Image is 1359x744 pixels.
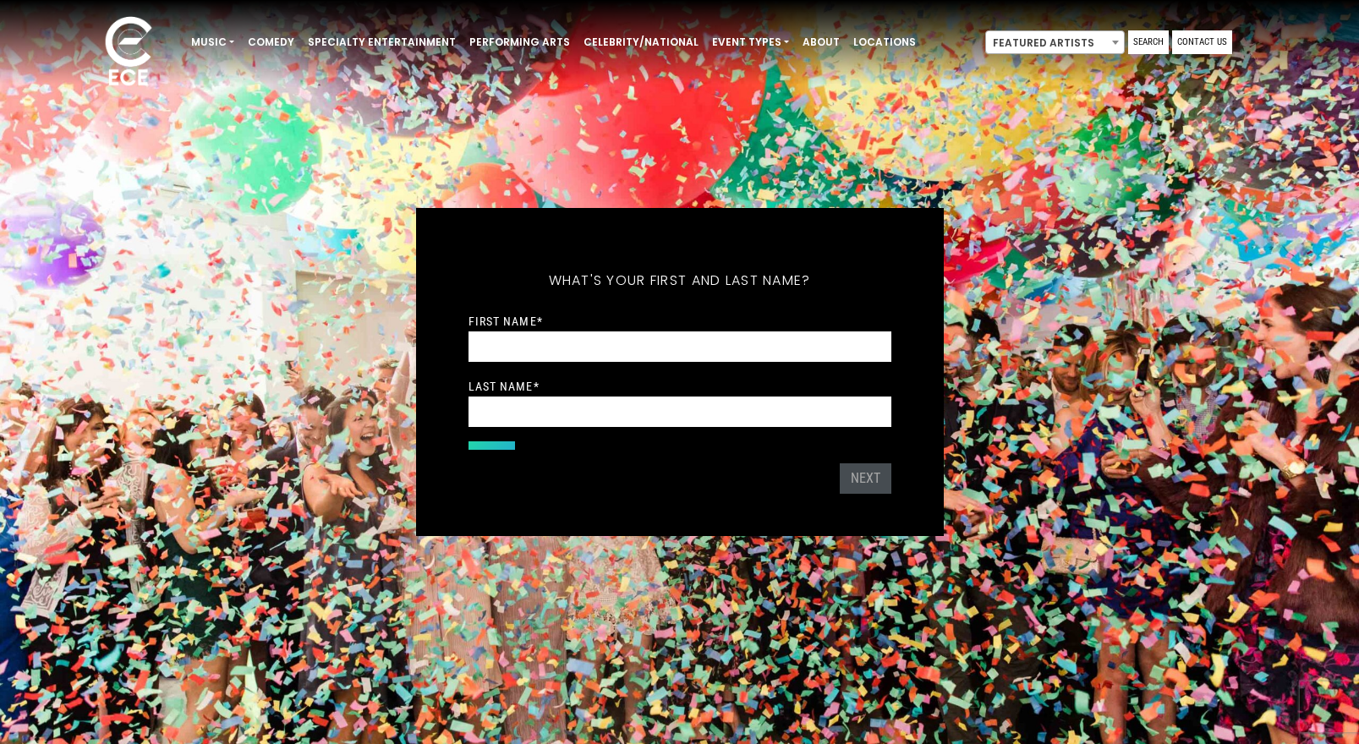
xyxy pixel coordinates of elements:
a: About [796,28,847,57]
a: Contact Us [1172,30,1232,54]
label: First Name [469,314,543,329]
a: Celebrity/National [577,28,705,57]
a: Locations [847,28,923,57]
label: Last Name [469,379,540,394]
a: Comedy [241,28,301,57]
span: Featured Artists [985,30,1125,54]
a: Event Types [705,28,796,57]
h5: What's your first and last name? [469,250,891,311]
a: Search [1128,30,1169,54]
a: Specialty Entertainment [301,28,463,57]
img: ece_new_logo_whitev2-1.png [86,12,171,94]
span: Featured Artists [986,31,1124,55]
a: Performing Arts [463,28,577,57]
a: Music [184,28,241,57]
